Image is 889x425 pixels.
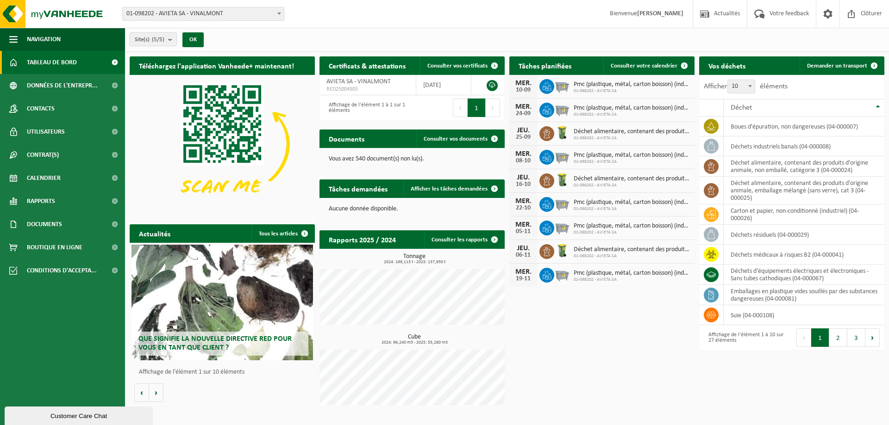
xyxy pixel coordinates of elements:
[416,75,471,95] td: [DATE]
[724,305,884,325] td: suie (04-000108)
[807,63,867,69] span: Demander un transport
[554,196,570,211] img: WB-2500-GAL-GY-01
[27,190,55,213] span: Rapports
[514,268,532,276] div: MER.
[324,334,505,345] h3: Cube
[699,56,755,74] h2: Vos déchets
[319,129,374,148] h2: Documents
[5,405,155,425] iframe: chat widget
[509,56,581,74] h2: Tâches planifiées
[424,136,488,142] span: Consulter vos documents
[865,328,880,347] button: Next
[403,179,504,198] a: Afficher les tâches demandées
[704,83,788,90] label: Afficher éléments
[724,285,884,305] td: emballages en plastique vides souillés par des substances dangereuses (04-000081)
[727,80,755,93] span: 10
[574,81,690,88] span: Pmc (plastique, métal, carton boisson) (industriel)
[611,63,677,69] span: Consulter votre calendrier
[134,383,149,402] button: Vorige
[514,150,532,158] div: MER.
[427,63,488,69] span: Consulter vos certificats
[554,101,570,117] img: WB-2500-GAL-GY-01
[574,152,690,159] span: Pmc (plastique, métal, carton boisson) (industriel)
[514,111,532,117] div: 24-09
[326,78,391,85] span: AVIETA SA - VINALMONT
[574,270,690,277] span: Pmc (plastique, métal, carton boisson) (industriel)
[514,134,532,141] div: 25-09
[574,105,690,112] span: Pmc (plastique, métal, carton boisson) (industriel)
[514,174,532,181] div: JEU.
[131,245,313,360] a: Que signifie la nouvelle directive RED pour vous en tant que client ?
[514,181,532,188] div: 16-10
[152,37,164,43] count: (5/5)
[514,205,532,211] div: 22-10
[138,335,292,351] span: Que signifie la nouvelle directive RED pour vous en tant que client ?
[554,266,570,282] img: WB-2500-GAL-GY-01
[724,204,884,225] td: carton et papier, non-conditionné (industriel) (04-000026)
[27,97,55,120] span: Contacts
[514,158,532,164] div: 08-10
[324,98,407,118] div: Affichage de l'élément 1 à 1 sur 1 éléments
[796,328,811,347] button: Previous
[574,246,690,253] span: Déchet alimentaire, contenant des produits d'origine animale, non emballé, catég...
[724,245,884,265] td: déchets médicaux à risques B2 (04-000041)
[724,177,884,204] td: déchet alimentaire, contenant des produits d'origine animale, emballage mélangé (sans verre), cat...
[724,136,884,156] td: déchets industriels banals (04-000008)
[574,230,690,235] span: 01-098202 - AVIETA SA
[486,99,500,117] button: Next
[554,219,570,235] img: WB-2500-GAL-GY-01
[514,127,532,134] div: JEU.
[554,78,570,93] img: WB-2500-GAL-GY-01
[514,228,532,235] div: 05-11
[574,277,690,283] span: 01-098202 - AVIETA SA
[514,103,532,111] div: MER.
[637,10,683,17] strong: [PERSON_NAME]
[574,183,690,188] span: 01-098202 - AVIETA SA
[27,213,62,236] span: Documents
[811,328,829,347] button: 1
[574,253,690,259] span: 01-098202 - AVIETA SA
[453,99,468,117] button: Previous
[574,159,690,165] span: 01-098202 - AVIETA SA
[319,230,405,248] h2: Rapports 2025 / 2024
[554,148,570,164] img: WB-2500-GAL-GY-01
[27,51,77,74] span: Tableau de bord
[514,252,532,259] div: 06-11
[514,87,532,93] div: 10-09
[319,56,415,74] h2: Certificats & attestations
[27,28,61,51] span: Navigation
[122,7,284,21] span: 01-098202 - AVIETA SA - VINALMONT
[424,230,504,249] a: Consulter les rapports
[130,56,303,74] h2: Téléchargez l'application Vanheede+ maintenant!
[416,129,504,148] a: Consulter vos documents
[27,166,61,190] span: Calendrier
[27,120,65,143] span: Utilisateurs
[130,32,177,46] button: Site(s)(5/5)
[574,199,690,206] span: Pmc (plastique, métal, carton boisson) (industriel)
[800,56,883,75] a: Demander un transport
[574,206,690,212] span: 01-098202 - AVIETA SA
[139,369,310,376] p: Affichage de l'élément 1 sur 10 éléments
[829,328,847,347] button: 2
[123,7,284,20] span: 01-098202 - AVIETA SA - VINALMONT
[324,260,505,265] span: 2024: 199,113 t - 2025: 137,950 t
[731,104,752,111] span: Déchet
[27,236,82,259] span: Boutique en ligne
[514,80,532,87] div: MER.
[468,99,486,117] button: 1
[514,197,532,205] div: MER.
[847,328,865,347] button: 3
[324,253,505,265] h3: Tonnage
[728,80,755,93] span: 10
[420,56,504,75] a: Consulter vos certificats
[514,276,532,282] div: 19-11
[130,224,180,242] h2: Actualités
[27,143,59,166] span: Contrat(s)
[182,32,204,47] button: OK
[514,221,532,228] div: MER.
[251,224,314,243] a: Tous les articles
[514,245,532,252] div: JEU.
[27,259,97,282] span: Conditions d'accepta...
[554,125,570,141] img: WB-0140-HPE-GN-50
